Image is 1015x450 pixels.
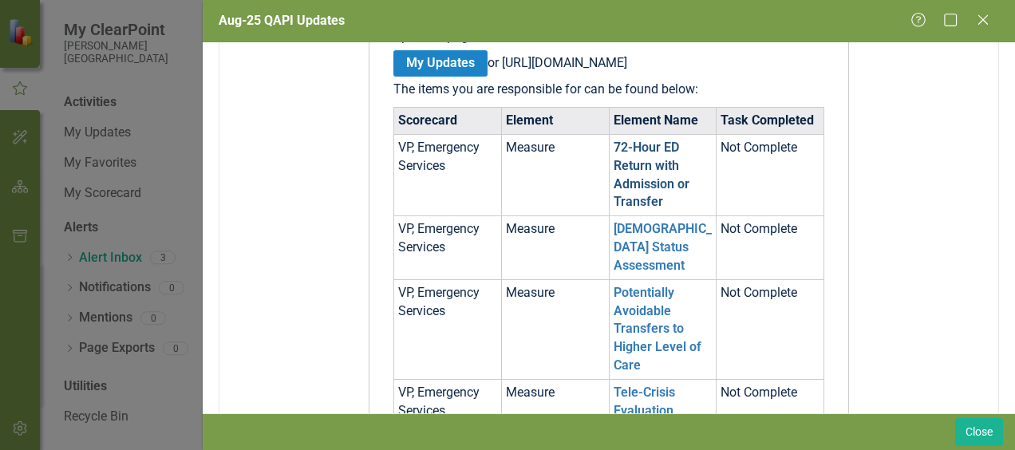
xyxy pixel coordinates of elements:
[394,107,502,134] th: Scorecard
[501,107,609,134] th: Element
[614,221,712,273] a: [DEMOGRAPHIC_DATA] Status Assessment
[609,107,717,134] th: Element Name
[501,134,609,215] td: Measure
[717,216,824,280] td: Not Complete
[717,107,824,134] th: Task Completed
[394,216,502,280] td: VP, Emergency Services
[614,140,689,210] a: 72-Hour ED Return with Admission or Transfer
[501,279,609,379] td: Measure
[393,81,824,99] p: The items you are responsible for can be found below:
[717,279,824,379] td: Not Complete
[393,54,824,73] p: or [URL][DOMAIN_NAME]
[717,134,824,215] td: Not Complete
[394,279,502,379] td: VP, Emergency Services
[955,418,1003,446] button: Close
[393,50,488,77] a: My Updates
[614,285,701,373] a: Potentially Avoidable Transfers to Higher Level of Care
[219,13,345,28] span: Aug-25 QAPI Updates
[394,134,502,215] td: VP, Emergency Services
[501,216,609,280] td: Measure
